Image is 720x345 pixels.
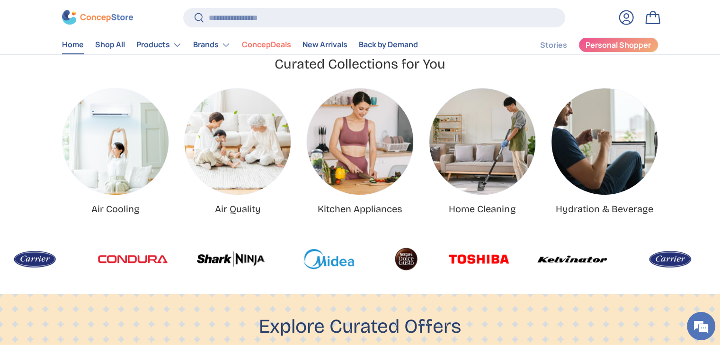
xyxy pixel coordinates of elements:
[556,203,653,215] a: Hydration & Beverage
[259,314,461,339] h2: Explore Curated Offers
[91,203,140,215] a: Air Cooling
[62,88,169,194] img: Air Cooling | ConcepStore
[185,88,291,194] img: Air Quality
[586,42,651,49] span: Personal Shopper
[307,88,413,194] a: Kitchen Appliances
[131,35,187,54] summary: Products
[578,37,658,52] a: Personal Shopper
[540,36,567,54] a: Stories
[215,203,261,215] a: Air Quality
[62,36,84,54] a: Home
[275,55,445,73] h2: Curated Collections for You
[449,203,516,215] a: Home Cleaning
[62,10,133,25] img: ConcepStore
[187,35,236,54] summary: Brands
[95,36,125,54] a: Shop All
[242,36,291,54] a: ConcepDeals
[62,35,418,54] nav: Primary
[429,88,535,194] a: Home Cleaning
[318,203,402,215] a: Kitchen Appliances
[62,88,169,194] a: Air Cooling
[551,88,658,194] a: Hydration & Beverage
[359,36,418,54] a: Back by Demand
[517,35,658,54] nav: Secondary
[302,36,347,54] a: New Arrivals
